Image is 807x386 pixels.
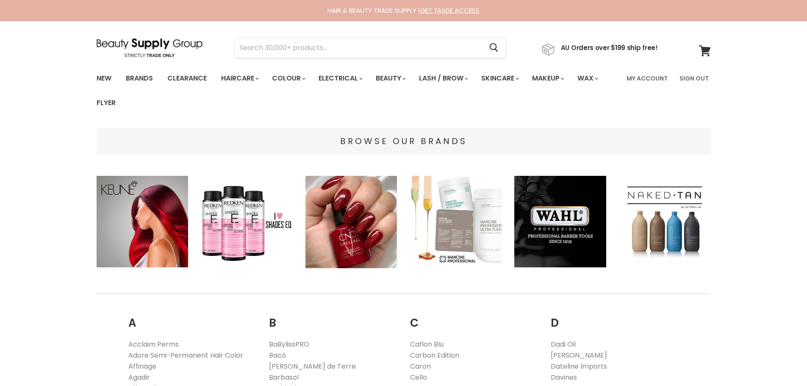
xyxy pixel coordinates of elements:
[128,339,179,349] a: Acclaim Perms
[410,303,538,332] h2: C
[128,350,243,360] a: Adore Semi-Permanent Hair Color
[571,69,603,87] a: Wax
[413,69,473,87] a: Lash / Brow
[410,372,427,382] a: Cello
[765,346,799,378] iframe: Gorgias live chat messenger
[266,69,311,87] a: Colour
[551,361,607,371] a: Dateline Imports
[410,361,431,371] a: Caron
[269,350,286,360] a: Bacò
[551,350,607,360] a: [PERSON_NAME]
[215,69,264,87] a: Haircare
[235,38,483,58] input: Search
[90,69,118,87] a: New
[410,350,459,360] a: Carbon Edition
[86,66,721,115] nav: Main
[97,136,711,146] h4: BROWSE OUR BRANDS
[161,69,213,87] a: Clearance
[551,339,576,349] a: Dadi Oil
[483,38,505,58] button: Search
[128,303,257,332] h2: A
[128,361,156,371] a: Affinage
[410,339,444,349] a: Caflon Blu
[551,303,679,332] h2: D
[420,6,480,15] a: GET TRADE ACCESS
[621,69,673,87] a: My Account
[269,361,356,371] a: [PERSON_NAME] de Terre
[269,372,299,382] a: Barbasol
[369,69,411,87] a: Beauty
[90,94,122,112] a: Flyer
[526,69,569,87] a: Makeup
[475,69,524,87] a: Skincare
[551,372,577,382] a: Davines
[312,69,368,87] a: Electrical
[674,69,714,87] a: Sign Out
[269,303,397,332] h2: B
[90,66,621,115] ul: Main menu
[235,38,506,58] form: Product
[86,6,721,15] div: HAIR & BEAUTY TRADE SUPPLY |
[119,69,159,87] a: Brands
[128,372,150,382] a: Agadir
[269,339,309,349] a: BaBylissPRO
